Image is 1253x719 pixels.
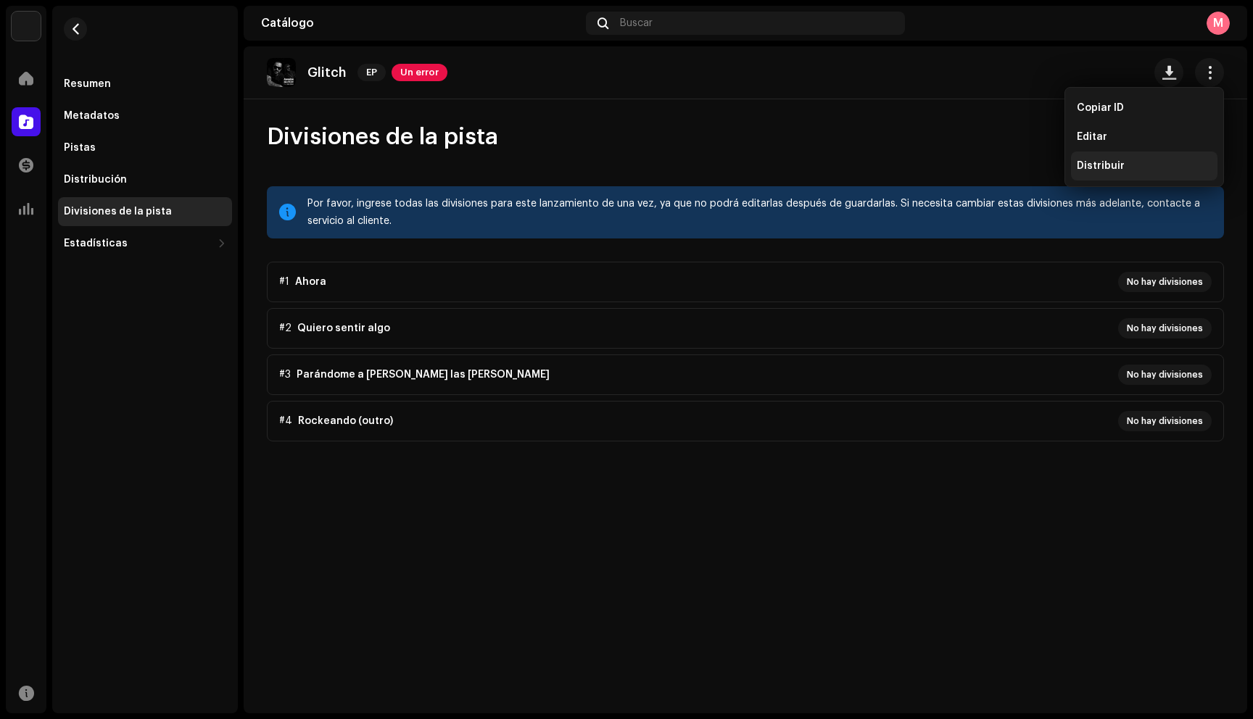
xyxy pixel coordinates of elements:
[58,133,232,162] re-m-nav-item: Pistas
[58,229,232,258] re-m-nav-dropdown: Estadísticas
[267,58,296,87] img: 6b8ddac5-d0d4-4d7d-affb-fb9ba1db8a7b
[64,238,128,249] div: Estadísticas
[12,12,41,41] img: 297a105e-aa6c-4183-9ff4-27133c00f2e2
[58,70,232,99] re-m-nav-item: Resumen
[58,101,232,130] re-m-nav-item: Metadatos
[1207,12,1230,35] div: M
[1077,160,1125,172] span: Distribuir
[58,197,232,226] re-m-nav-item: Divisiones de la pista
[267,122,498,151] span: Divisiones de la pista
[64,110,120,122] div: Metadatos
[307,195,1212,230] div: Por favor, ingrese todas las divisiones para este lanzamiento de una vez, ya que no podrá editarl...
[620,17,653,29] span: Buscar
[64,206,172,217] div: Divisiones de la pista
[64,174,127,186] div: Distribución
[1077,131,1107,143] span: Editar
[307,65,346,80] p: Glitch
[64,142,96,154] div: Pistas
[64,78,111,90] div: Resumen
[357,64,386,81] span: EP
[1077,102,1124,114] span: Copiar ID
[261,17,580,29] div: Catálogo
[392,64,447,81] span: Un error
[58,165,232,194] re-m-nav-item: Distribución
